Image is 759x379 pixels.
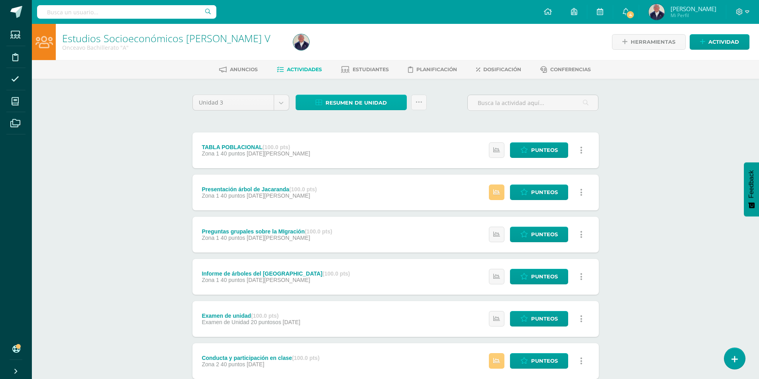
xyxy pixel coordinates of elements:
span: Punteos [531,354,558,368]
span: Punteos [531,311,558,326]
strong: (100.0 pts) [305,228,332,235]
strong: (100.0 pts) [251,313,278,319]
span: Actividad [708,35,739,49]
a: Punteos [510,269,568,284]
div: Conducta y participación en clase [202,355,320,361]
span: Estudiantes [353,66,389,72]
span: [DATE][PERSON_NAME] [247,192,310,199]
a: Anuncios [219,63,258,76]
a: Unidad 3 [193,95,289,110]
img: 4400bde977c2ef3c8e0f06f5677fdb30.png [293,34,309,50]
span: Feedback [748,170,755,198]
span: Planificación [416,66,457,72]
div: Informe de árboles del [GEOGRAPHIC_DATA] [202,270,350,277]
span: Zona 1 40 puntos [202,150,245,157]
strong: (100.0 pts) [292,355,320,361]
span: Actividades [287,66,322,72]
a: Resumen de unidad [296,95,407,110]
strong: (100.0 pts) [322,270,350,277]
div: Examen de unidad [202,313,300,319]
input: Busca la actividad aquí... [468,95,598,111]
strong: (100.0 pts) [289,186,317,192]
a: Planificación [408,63,457,76]
div: TABLA POBLACIONAL [202,144,310,150]
span: [DATE][PERSON_NAME] [247,150,310,157]
a: Punteos [510,227,568,242]
span: Zona 1 40 puntos [202,192,245,199]
span: Punteos [531,227,558,242]
a: Herramientas [612,34,686,50]
span: Unidad 3 [199,95,268,110]
span: [DATE] [283,319,300,325]
a: Punteos [510,185,568,200]
span: Mi Perfil [671,12,716,19]
a: Actividad [690,34,749,50]
span: Herramientas [631,35,675,49]
span: [DATE][PERSON_NAME] [247,235,310,241]
span: Zona 2 40 puntos [202,361,245,367]
h1: Estudios Socioeconómicos Bach V [62,33,284,44]
span: [PERSON_NAME] [671,5,716,13]
div: Preguntas grupales sobre la MIgración [202,228,332,235]
a: Punteos [510,142,568,158]
span: Zona 1 40 puntos [202,235,245,241]
span: Dosificación [483,66,521,72]
span: 4 [626,10,635,19]
span: Examen de Unidad 20 puntosos [202,319,281,325]
div: Onceavo Bachillerato 'A' [62,44,284,51]
a: Punteos [510,311,568,327]
a: Actividades [277,63,322,76]
img: 4400bde977c2ef3c8e0f06f5677fdb30.png [649,4,665,20]
a: Estudios Socioeconómicos [PERSON_NAME] V [62,31,271,45]
div: Presentación árbol de Jacaranda [202,186,317,192]
span: [DATE][PERSON_NAME] [247,277,310,283]
span: Resumen de unidad [326,95,387,110]
input: Busca un usuario... [37,5,216,19]
a: Punteos [510,353,568,369]
button: Feedback - Mostrar encuesta [744,162,759,216]
span: Conferencias [550,66,591,72]
span: Zona 1 40 puntos [202,277,245,283]
span: Anuncios [230,66,258,72]
a: Conferencias [540,63,591,76]
a: Dosificación [476,63,521,76]
span: Punteos [531,143,558,157]
span: [DATE] [247,361,264,367]
a: Estudiantes [341,63,389,76]
span: Punteos [531,269,558,284]
strong: (100.0 pts) [263,144,290,150]
span: Punteos [531,185,558,200]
